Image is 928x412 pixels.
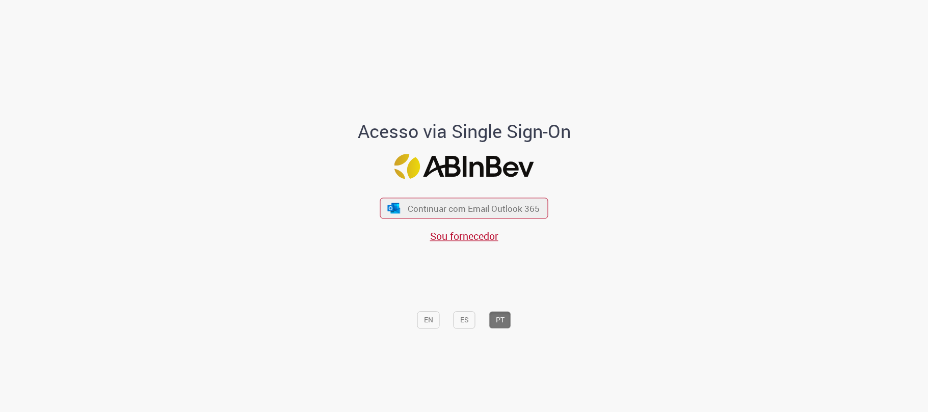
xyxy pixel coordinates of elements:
span: Continuar com Email Outlook 365 [408,203,540,214]
button: ícone Azure/Microsoft 360 Continuar com Email Outlook 365 [380,198,548,219]
h1: Acesso via Single Sign-On [323,122,605,142]
img: ícone Azure/Microsoft 360 [386,203,401,213]
button: EN [417,311,440,328]
button: PT [489,311,511,328]
button: ES [454,311,475,328]
img: Logo ABInBev [394,154,534,179]
a: Sou fornecedor [430,230,498,243]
